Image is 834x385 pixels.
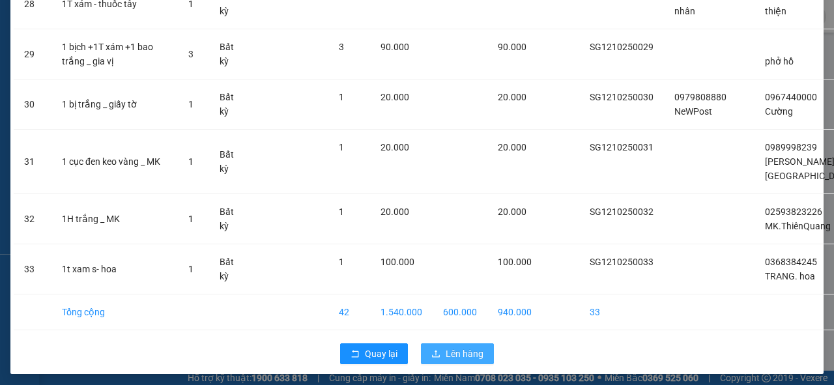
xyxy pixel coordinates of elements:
span: Lên hàng [446,347,483,361]
span: 20.000 [498,142,526,152]
span: SG1210250032 [590,207,654,217]
td: Tổng cộng [51,294,178,330]
span: upload [431,349,440,360]
td: 1 bị trắng _ giấy tờ [51,79,178,130]
span: 20.000 [498,207,526,217]
td: 42 [328,294,370,330]
td: Bất kỳ [209,194,248,244]
td: Bất kỳ [209,79,248,130]
span: 100.000 [498,257,532,267]
span: 20.000 [381,207,409,217]
td: 33 [579,294,664,330]
span: TRANG. hoa [765,271,815,281]
span: 1 [339,92,344,102]
span: SG1210250031 [590,142,654,152]
span: 90.000 [498,42,526,52]
span: 3 [339,42,344,52]
span: nhân [674,6,695,16]
span: thiện [765,6,786,16]
td: 1t xam s- hoa [51,244,178,294]
td: Bất kỳ [209,29,248,79]
td: 29 [14,29,51,79]
td: Bất kỳ [209,130,248,194]
span: 1 [188,264,194,274]
span: 02593823226 [765,207,822,217]
span: Cường [765,106,793,117]
span: Quay lại [365,347,397,361]
span: 100.000 [381,257,414,267]
td: Bất kỳ [209,244,248,294]
span: 20.000 [498,92,526,102]
span: phở hồ [765,56,794,66]
td: 600.000 [433,294,487,330]
span: 1 [339,142,344,152]
span: 20.000 [381,92,409,102]
span: SG1210250030 [590,92,654,102]
td: 32 [14,194,51,244]
td: 1H trắng _ MK [51,194,178,244]
button: uploadLên hàng [421,343,494,364]
span: 0979808880 [674,92,726,102]
td: 30 [14,79,51,130]
span: 0368384245 [765,257,817,267]
span: 0989998239 [765,142,817,152]
span: SG1210250029 [590,42,654,52]
span: 20.000 [381,142,409,152]
span: 90.000 [381,42,409,52]
td: 940.000 [487,294,542,330]
td: 1 bịch +1T xám +1 bao trắng _ gia vị [51,29,178,79]
span: NeWPost [674,106,712,117]
span: rollback [351,349,360,360]
span: MK.ThiênQuang [765,221,831,231]
span: 1 [188,214,194,224]
span: SG1210250033 [590,257,654,267]
td: 1 cục đen keo vàng _ MK [51,130,178,194]
td: 33 [14,244,51,294]
span: 1 [188,99,194,109]
span: 1 [188,156,194,167]
span: 0967440000 [765,92,817,102]
td: 1.540.000 [370,294,433,330]
span: 3 [188,49,194,59]
span: 1 [339,257,344,267]
span: 1 [339,207,344,217]
button: rollbackQuay lại [340,343,408,364]
td: 31 [14,130,51,194]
